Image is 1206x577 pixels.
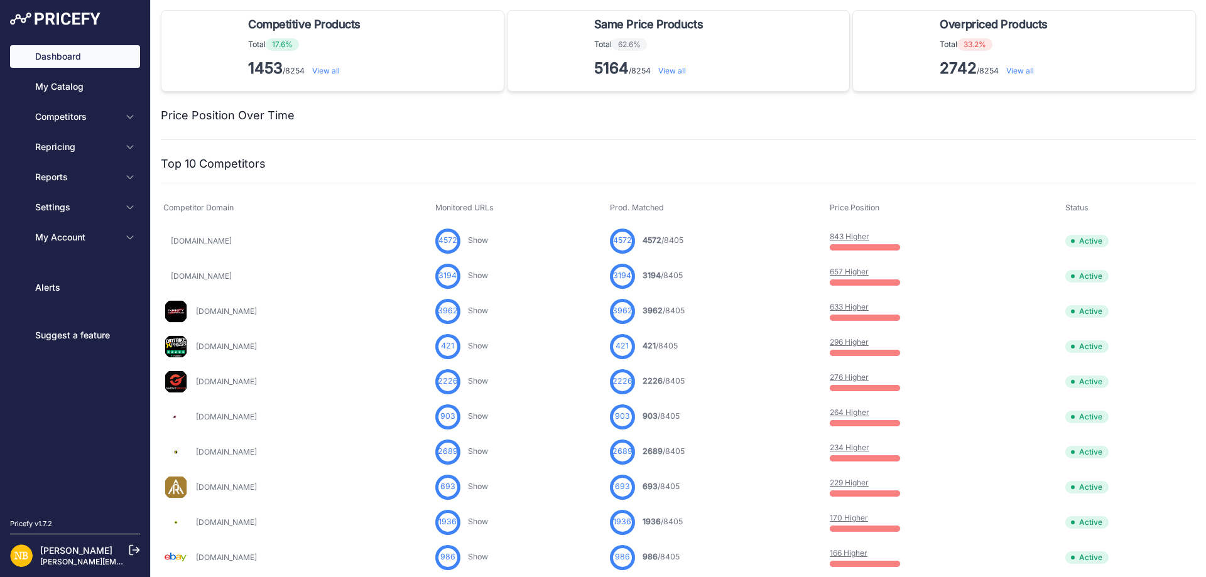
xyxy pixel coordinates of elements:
[468,271,488,280] a: Show
[830,267,869,276] a: 657 Higher
[830,478,869,487] a: 229 Higher
[1065,235,1109,247] span: Active
[940,58,1052,78] p: /8254
[10,276,140,299] a: Alerts
[643,411,658,421] span: 903
[643,446,663,456] span: 2689
[468,235,488,245] a: Show
[10,226,140,249] button: My Account
[594,16,703,33] span: Same Price Products
[468,306,488,315] a: Show
[10,166,140,188] button: Reports
[10,105,140,128] button: Competitors
[161,107,295,124] h2: Price Position Over Time
[1065,340,1109,353] span: Active
[643,517,661,526] span: 1936
[1065,305,1109,318] span: Active
[161,155,266,173] h2: Top 10 Competitors
[266,38,299,51] span: 17.6%
[40,557,234,566] a: [PERSON_NAME][EMAIL_ADDRESS][DOMAIN_NAME]
[35,111,117,123] span: Competitors
[438,270,457,282] span: 3194
[1065,516,1109,529] span: Active
[612,38,647,51] span: 62.6%
[643,552,680,561] a: 986/8405
[616,340,629,352] span: 421
[1065,446,1109,458] span: Active
[10,136,140,158] button: Repricing
[196,447,257,456] a: [DOMAIN_NAME]
[196,306,257,316] a: [DOMAIN_NAME]
[830,372,869,382] a: 276 Higher
[1006,66,1034,75] a: View all
[830,407,869,417] a: 264 Higher
[612,446,633,458] span: 2689
[171,236,232,245] a: [DOMAIN_NAME]
[468,411,488,421] a: Show
[830,548,867,558] a: 166 Higher
[435,203,494,212] span: Monitored URLs
[643,341,656,350] span: 421
[658,66,686,75] a: View all
[643,235,683,245] a: 4572/8405
[468,341,488,350] a: Show
[196,517,257,527] a: [DOMAIN_NAME]
[468,482,488,491] a: Show
[196,553,257,562] a: [DOMAIN_NAME]
[643,376,663,386] span: 2226
[643,411,680,421] a: 903/8405
[35,231,117,244] span: My Account
[643,271,661,280] span: 3194
[35,201,117,213] span: Settings
[440,481,455,493] span: 693
[10,196,140,218] button: Settings
[468,446,488,456] a: Show
[196,377,257,386] a: [DOMAIN_NAME]
[35,171,117,183] span: Reports
[643,482,658,491] span: 693
[40,545,112,556] a: [PERSON_NAME]
[613,235,632,247] span: 4572
[438,375,458,387] span: 2226
[440,551,455,563] span: 986
[171,271,232,281] a: [DOMAIN_NAME]
[643,306,685,315] a: 3962/8405
[312,66,340,75] a: View all
[163,203,234,212] span: Competitor Domain
[613,270,631,282] span: 3194
[1065,551,1109,564] span: Active
[1065,411,1109,423] span: Active
[643,517,683,526] a: 1936/8405
[613,516,631,528] span: 1936
[468,552,488,561] a: Show
[594,38,708,51] p: Total
[10,75,140,98] a: My Catalog
[1065,375,1109,388] span: Active
[615,551,630,563] span: 986
[594,59,629,77] strong: 5164
[248,16,361,33] span: Competitive Products
[468,517,488,526] a: Show
[643,306,663,315] span: 3962
[615,411,630,423] span: 903
[10,519,52,529] div: Pricefy v1.7.2
[35,141,117,153] span: Repricing
[940,59,977,77] strong: 2742
[438,446,458,458] span: 2689
[1065,270,1109,283] span: Active
[940,16,1047,33] span: Overpriced Products
[643,271,683,280] a: 3194/8405
[615,481,630,493] span: 693
[1065,203,1089,212] span: Status
[10,45,140,68] a: Dashboard
[248,58,366,78] p: /8254
[830,513,868,522] a: 170 Higher
[468,376,488,386] a: Show
[830,337,869,347] a: 296 Higher
[643,341,678,350] a: 421/8405
[1065,481,1109,493] span: Active
[196,342,257,351] a: [DOMAIN_NAME]
[438,235,457,247] span: 4572
[643,482,680,491] a: 693/8405
[830,232,869,241] a: 843 Higher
